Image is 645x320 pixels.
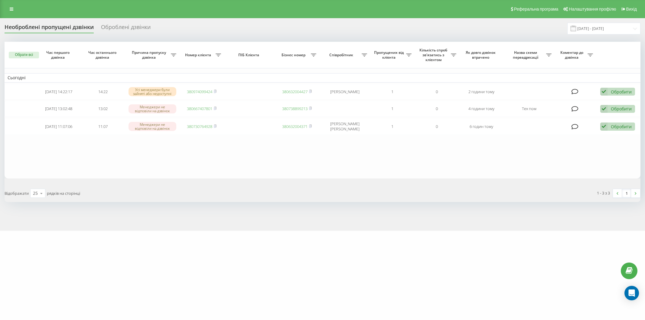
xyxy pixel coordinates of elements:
[514,7,559,11] span: Реферальна програма
[282,124,308,129] a: 380632004371
[415,84,459,100] td: 0
[322,53,362,57] span: Співробітник
[459,118,504,135] td: 6 годин тому
[182,53,215,57] span: Номер клієнта
[597,190,610,196] div: 1 - 3 з 3
[611,89,632,95] div: Обробити
[611,106,632,112] div: Обробити
[47,191,80,196] span: рядків на сторінці
[81,84,125,100] td: 14:22
[459,101,504,117] td: 4 години тому
[101,24,151,33] div: Оброблені дзвінки
[33,190,38,196] div: 25
[415,101,459,117] td: 0
[507,50,546,60] span: Назва схеми переадресації
[418,48,451,62] span: Кількість спроб зв'язатись з клієнтом
[370,118,415,135] td: 1
[129,122,176,131] div: Менеджери не відповіли на дзвінок
[282,89,308,94] a: 380632004427
[504,101,555,117] td: Тех пом
[187,106,212,111] a: 380667407801
[129,87,176,96] div: Усі менеджери були зайняті або недоступні
[129,50,171,60] span: Причина пропуску дзвінка
[187,124,212,129] a: 380730764928
[5,24,94,33] div: Необроблені пропущені дзвінки
[569,7,616,11] span: Налаштування профілю
[36,118,81,135] td: [DATE] 11:07:06
[41,50,76,60] span: Час першого дзвінка
[187,89,212,94] a: 380974099424
[5,73,640,82] td: Сьогодні
[282,106,308,111] a: 380738899213
[129,104,176,113] div: Менеджери не відповіли на дзвінок
[370,84,415,100] td: 1
[9,52,39,58] button: Обрати всі
[464,50,499,60] span: Як довго дзвінок втрачено
[622,189,631,198] a: 1
[36,84,81,100] td: [DATE] 14:22:17
[229,53,269,57] span: ПІБ Клієнта
[373,50,406,60] span: Пропущених від клієнта
[624,286,639,300] div: Open Intercom Messenger
[81,101,125,117] td: 13:02
[626,7,637,11] span: Вихід
[278,53,311,57] span: Бізнес номер
[459,84,504,100] td: 2 години тому
[81,118,125,135] td: 11:07
[611,124,632,129] div: Обробити
[36,101,81,117] td: [DATE] 13:02:48
[558,50,588,60] span: Коментар до дзвінка
[319,118,370,135] td: [PERSON_NAME] [PERSON_NAME]
[415,118,459,135] td: 0
[319,84,370,100] td: [PERSON_NAME]
[86,50,120,60] span: Час останнього дзвінка
[5,191,29,196] span: Відображати
[370,101,415,117] td: 1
